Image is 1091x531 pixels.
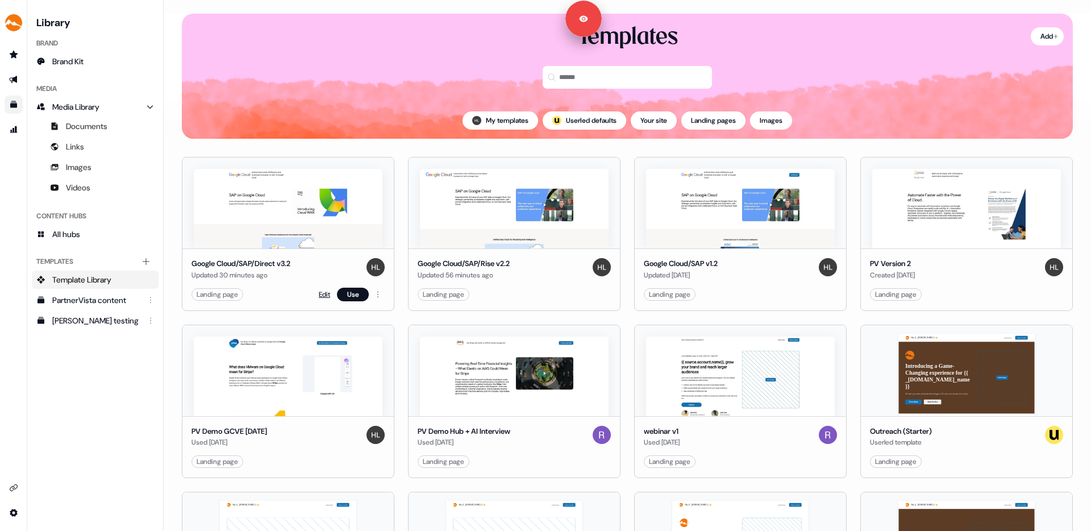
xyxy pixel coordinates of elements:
[5,121,23,139] a: Go to attribution
[197,289,238,300] div: Landing page
[649,456,690,467] div: Landing page
[197,456,238,467] div: Landing page
[593,426,611,444] img: Rick
[819,258,837,276] img: Hondo
[420,169,609,248] img: Google Cloud/SAP/Rise v2.2
[1045,258,1063,276] img: Hondo
[860,157,1073,311] button: PV Version 2PV Version 2Created [DATE]HondoLanding page
[750,111,792,130] button: Images
[819,426,837,444] img: Rick
[337,288,369,301] button: Use
[552,116,561,125] div: ;
[32,52,159,70] a: Brand Kit
[649,289,690,300] div: Landing page
[644,426,680,437] div: webinar v1
[423,289,464,300] div: Landing page
[418,426,510,437] div: PV Demo Hub + AI Interview
[52,229,80,240] span: All hubs
[32,179,159,197] a: Videos
[194,169,382,248] img: Google Cloud/SAP/Direct v3.2
[32,98,159,116] a: Media Library
[52,56,84,67] span: Brand Kit
[870,258,915,269] div: PV Version 2
[32,80,159,98] div: Media
[32,312,159,330] a: [PERSON_NAME] testing
[418,437,510,448] div: Used [DATE]
[870,269,915,281] div: Created [DATE]
[52,101,99,113] span: Media Library
[870,437,932,448] div: Userled template
[32,291,159,309] a: PartnerVista content
[32,34,159,52] div: Brand
[5,504,23,522] a: Go to integrations
[646,337,835,416] img: webinar v1
[367,426,385,444] img: Hondo
[418,269,510,281] div: Updated 56 minutes ago
[66,121,107,132] span: Documents
[577,23,678,52] div: Templates
[32,271,159,289] a: Template Library
[634,325,847,479] button: webinar v1webinar v1Used [DATE]RickLanding page
[182,157,394,311] button: Google Cloud/SAP/Direct v3.2Google Cloud/SAP/Direct v3.2Updated 30 minutes agoHondoLanding pageEd...
[66,141,84,152] span: Links
[463,111,538,130] button: My templates
[5,70,23,89] a: Go to outbound experience
[32,14,159,30] h3: Library
[32,207,159,225] div: Content Hubs
[191,269,290,281] div: Updated 30 minutes ago
[32,225,159,243] a: All hubs
[367,258,385,276] img: Hondo
[593,258,611,276] img: Hondo
[191,258,290,269] div: Google Cloud/SAP/Direct v3.2
[408,325,621,479] button: PV Demo Hub + AI InterviewPV Demo Hub + AI InterviewUsed [DATE]RickLanding page
[644,437,680,448] div: Used [DATE]
[32,138,159,156] a: Links
[5,479,23,497] a: Go to integrations
[194,337,382,416] img: PV Demo GCVE 8.21.25
[52,294,140,306] div: PartnerVista content
[646,169,835,248] img: Google Cloud/SAP v1.2
[1031,27,1064,45] button: Add
[552,116,561,125] img: userled logo
[681,111,746,130] button: Landing pages
[875,456,917,467] div: Landing page
[872,169,1061,248] img: PV Version 2
[420,337,609,416] img: PV Demo Hub + AI Interview
[631,111,677,130] button: Your site
[32,252,159,271] div: Templates
[191,426,267,437] div: PV Demo GCVE [DATE]
[472,116,481,125] img: Hondo
[644,269,718,281] div: Updated [DATE]
[5,45,23,64] a: Go to prospects
[32,117,159,135] a: Documents
[191,437,267,448] div: Used [DATE]
[644,258,718,269] div: Google Cloud/SAP v1.2
[408,157,621,311] button: Google Cloud/SAP/Rise v2.2Google Cloud/SAP/Rise v2.2Updated 56 minutes agoHondoLanding page
[860,325,1073,479] button: Hey {{ _[DOMAIN_NAME] }} 👋Learn moreBook a demoIntroducing a Game-Changing experience for {{ _[DO...
[66,182,90,193] span: Videos
[423,456,464,467] div: Landing page
[875,289,917,300] div: Landing page
[1045,426,1063,444] img: userled logo
[634,157,847,311] button: Google Cloud/SAP v1.2Google Cloud/SAP v1.2Updated [DATE]HondoLanding page
[182,325,394,479] button: PV Demo GCVE 8.21.25PV Demo GCVE [DATE]Used [DATE]HondoLanding page
[66,161,91,173] span: Images
[319,289,330,300] a: Edit
[418,258,510,269] div: Google Cloud/SAP/Rise v2.2
[5,96,23,114] a: Go to templates
[52,274,111,285] span: Template Library
[543,111,626,130] button: userled logo;Userled defaults
[870,426,932,437] div: Outreach (Starter)
[52,315,140,326] div: [PERSON_NAME] testing
[32,158,159,176] a: Images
